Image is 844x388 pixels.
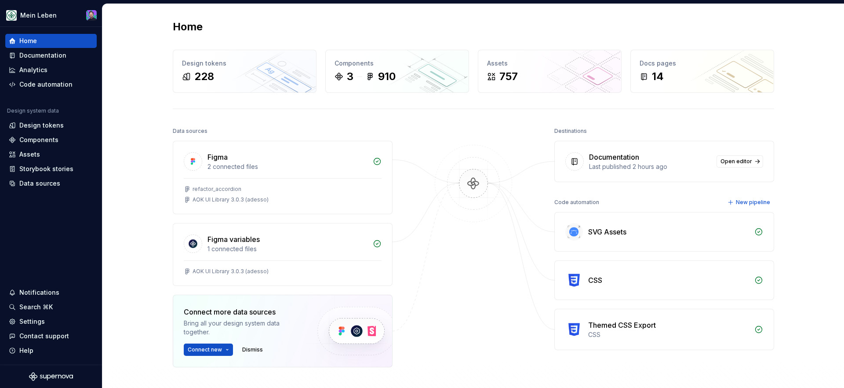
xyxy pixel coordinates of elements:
div: Docs pages [640,59,765,68]
button: Help [5,344,97,358]
div: 1 connected files [207,245,367,253]
a: Open editor [717,155,763,168]
div: Figma variables [207,234,260,245]
div: 228 [194,70,214,84]
div: Search ⌘K [19,303,53,311]
svg: Supernova Logo [29,372,73,381]
a: Settings [5,315,97,329]
div: Destinations [554,125,587,137]
div: Components [335,59,460,68]
div: Themed CSS Export [588,320,656,330]
div: SVG Assets [588,227,626,237]
a: Components [5,133,97,147]
div: Connect more data sources [184,307,302,317]
a: Storybook stories [5,162,97,176]
button: New pipeline [725,196,774,209]
button: Connect new [184,344,233,356]
a: Components3910 [325,50,469,93]
a: Code automation [5,77,97,92]
div: Code automation [554,196,599,209]
button: Notifications [5,286,97,300]
div: refactor_accordion [193,186,241,193]
a: Assets757 [478,50,622,93]
button: Search ⌘K [5,300,97,314]
div: 910 [378,70,396,84]
div: Data sources [173,125,207,137]
a: Design tokens [5,118,97,132]
a: Figma variables1 connected filesAOK UI Library 3.0.3 (adesso) [173,223,393,286]
div: Assets [487,59,612,68]
div: 14 [652,70,664,84]
div: Documentation [19,51,66,60]
div: Home [19,37,37,45]
div: Mein Leben [20,11,57,20]
div: Analytics [19,66,47,74]
div: Figma [207,152,228,162]
div: Contact support [19,332,69,340]
div: Settings [19,317,45,326]
div: Code automation [19,80,73,89]
a: Documentation [5,48,97,62]
img: Samuel [86,10,97,21]
a: Home [5,34,97,48]
div: Notifications [19,288,59,297]
a: Figma2 connected filesrefactor_accordionAOK UI Library 3.0.3 (adesso) [173,141,393,214]
span: Open editor [720,158,752,165]
a: Docs pages14 [630,50,774,93]
a: Data sources [5,176,97,190]
div: Help [19,346,33,355]
div: Assets [19,150,40,159]
div: Design tokens [182,59,307,68]
span: New pipeline [736,199,770,206]
div: Components [19,135,58,144]
span: Dismiss [242,346,263,353]
button: Mein LebenSamuel [2,6,100,25]
div: AOK UI Library 3.0.3 (adesso) [193,268,269,275]
div: Data sources [19,179,60,188]
button: Dismiss [238,344,267,356]
div: Design tokens [19,121,64,130]
div: CSS [588,330,749,339]
div: Bring all your design system data together. [184,319,302,337]
div: 757 [499,70,518,84]
div: 2 connected files [207,162,367,171]
div: Storybook stories [19,165,73,173]
div: Documentation [589,152,639,162]
div: Last published 2 hours ago [589,162,711,171]
h2: Home [173,20,203,34]
div: CSS [588,275,602,286]
a: Design tokens228 [173,50,316,93]
div: 3 [347,70,353,84]
button: Contact support [5,329,97,343]
a: Assets [5,147,97,161]
div: Design system data [7,107,59,114]
a: Analytics [5,63,97,77]
span: Connect new [188,346,222,353]
div: AOK UI Library 3.0.3 (adesso) [193,196,269,203]
img: df5db9ef-aba0-4771-bf51-9763b7497661.png [6,10,17,21]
